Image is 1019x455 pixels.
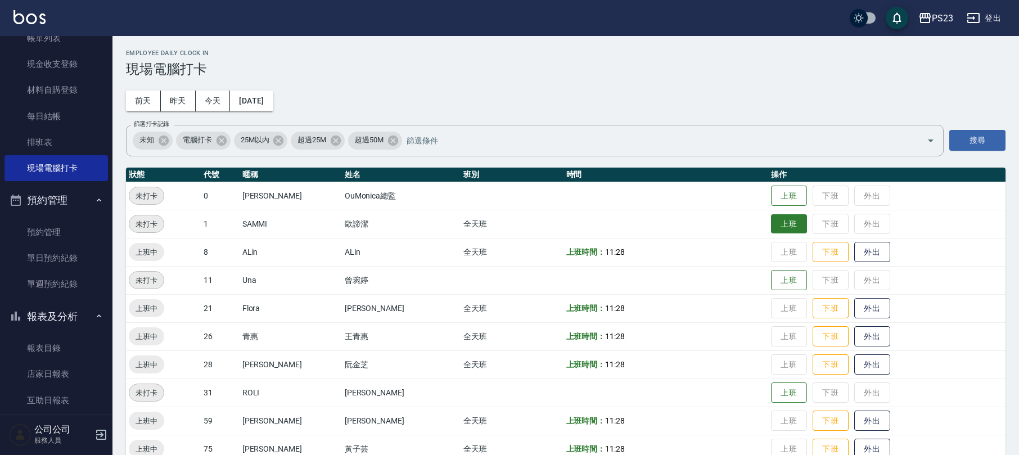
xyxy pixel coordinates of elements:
[230,91,273,111] button: [DATE]
[342,407,461,435] td: [PERSON_NAME]
[129,443,164,455] span: 上班中
[129,331,164,343] span: 上班中
[4,271,108,297] a: 單週預約紀錄
[176,132,231,150] div: 電腦打卡
[342,350,461,379] td: 阮金芝
[566,332,606,341] b: 上班時間：
[914,7,958,30] button: PS23
[4,413,108,439] a: 互助點數明細
[201,350,240,379] td: 28
[240,379,342,407] td: ROLI
[201,294,240,322] td: 21
[4,361,108,387] a: 店家日報表
[240,210,342,238] td: SAMMI
[962,8,1006,29] button: 登出
[234,132,288,150] div: 25M以內
[129,415,164,427] span: 上班中
[240,168,342,182] th: 暱稱
[566,444,606,453] b: 上班時間：
[566,360,606,369] b: 上班時間：
[240,350,342,379] td: [PERSON_NAME]
[768,168,1006,182] th: 操作
[291,134,333,146] span: 超過25M
[771,382,807,403] button: 上班
[129,274,164,286] span: 未打卡
[176,134,219,146] span: 電腦打卡
[461,322,563,350] td: 全天班
[234,134,276,146] span: 25M以內
[932,11,953,25] div: PS23
[461,168,563,182] th: 班別
[342,182,461,210] td: OuMonica總監
[854,242,890,263] button: 外出
[240,294,342,322] td: Flora
[771,214,807,234] button: 上班
[605,304,625,313] span: 11:28
[4,186,108,215] button: 預約管理
[4,335,108,361] a: 報表目錄
[161,91,196,111] button: 昨天
[566,304,606,313] b: 上班時間：
[196,91,231,111] button: 今天
[4,129,108,155] a: 排班表
[240,322,342,350] td: 青惠
[133,134,161,146] span: 未知
[134,120,169,128] label: 篩選打卡記錄
[342,322,461,350] td: 王青惠
[291,132,345,150] div: 超過25M
[240,182,342,210] td: [PERSON_NAME]
[201,322,240,350] td: 26
[4,103,108,129] a: 每日結帳
[854,298,890,319] button: 外出
[342,266,461,294] td: 曾琬婷
[342,379,461,407] td: [PERSON_NAME]
[813,326,849,347] button: 下班
[201,407,240,435] td: 59
[605,247,625,256] span: 11:28
[563,168,768,182] th: 時間
[4,51,108,77] a: 現金收支登錄
[4,77,108,103] a: 材料自購登錄
[771,270,807,291] button: 上班
[4,219,108,245] a: 預約管理
[126,91,161,111] button: 前天
[854,411,890,431] button: 外出
[126,49,1006,57] h2: Employee Daily Clock In
[129,303,164,314] span: 上班中
[461,350,563,379] td: 全天班
[566,247,606,256] b: 上班時間：
[126,168,201,182] th: 狀態
[813,354,849,375] button: 下班
[34,435,92,445] p: 服務人員
[813,411,849,431] button: 下班
[605,444,625,453] span: 11:28
[201,238,240,266] td: 8
[201,266,240,294] td: 11
[854,326,890,347] button: 外出
[461,238,563,266] td: 全天班
[240,407,342,435] td: [PERSON_NAME]
[922,132,940,150] button: Open
[129,218,164,230] span: 未打卡
[201,182,240,210] td: 0
[461,210,563,238] td: 全天班
[771,186,807,206] button: 上班
[133,132,173,150] div: 未知
[4,25,108,51] a: 帳單列表
[605,332,625,341] span: 11:28
[342,210,461,238] td: 歐諦潔
[4,388,108,413] a: 互助日報表
[4,155,108,181] a: 現場電腦打卡
[13,10,46,24] img: Logo
[813,298,849,319] button: 下班
[34,424,92,435] h5: 公司公司
[342,294,461,322] td: [PERSON_NAME]
[854,354,890,375] button: 外出
[342,238,461,266] td: ALin
[949,130,1006,151] button: 搜尋
[240,266,342,294] td: Una
[404,130,907,150] input: 篩選條件
[461,294,563,322] td: 全天班
[813,242,849,263] button: 下班
[4,302,108,331] button: 報表及分析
